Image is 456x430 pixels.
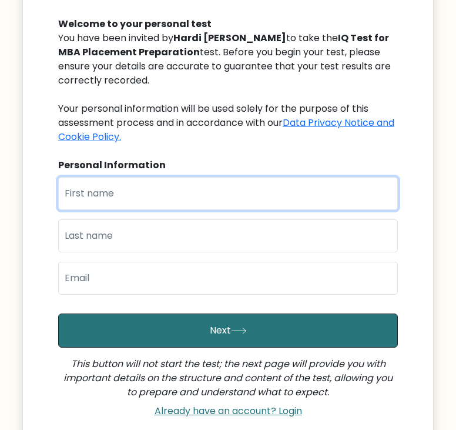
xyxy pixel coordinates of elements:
[58,116,394,144] a: Data Privacy Notice and Cookie Policy.
[150,404,307,418] a: Already have an account? Login
[58,158,398,172] div: Personal Information
[58,31,398,144] div: You have been invited by to take the test. Before you begin your test, please ensure your details...
[58,314,398,348] button: Next
[58,177,398,210] input: First name
[63,357,393,399] i: This button will not start the test; the next page will provide you with important details on the...
[58,31,389,59] b: IQ Test for MBA Placement Preparation
[58,17,398,31] div: Welcome to your personal test
[173,31,286,45] b: Hardi [PERSON_NAME]
[58,262,398,295] input: Email
[58,219,398,252] input: Last name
